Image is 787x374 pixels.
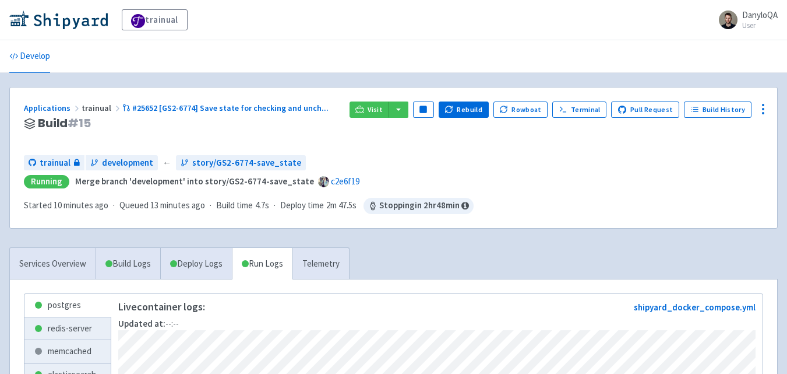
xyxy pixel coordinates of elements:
[24,175,69,188] div: Running
[368,105,383,114] span: Visit
[216,199,253,212] span: Build time
[331,176,359,187] a: c2e6f19
[163,156,171,170] span: ←
[192,156,301,170] span: story/GS2-6774-save_state
[326,199,357,212] span: 2m 47.5s
[24,103,82,113] a: Applications
[24,155,84,171] a: trainual
[24,294,111,317] a: postgres
[96,248,160,280] a: Build Logs
[24,340,111,363] a: memcached
[10,248,96,280] a: Services Overview
[9,11,108,29] img: Shipyard logo
[280,199,324,212] span: Deploy time
[118,318,165,329] strong: Updated at:
[122,103,330,113] a: #25652 [GS2-6774] Save state for checking and unch...
[413,102,434,118] button: Pause
[122,9,188,30] a: trainual
[255,199,269,212] span: 4.7s
[118,301,205,313] p: Live container logs:
[75,176,314,187] strong: Merge branch 'development' into story/GS2-6774-save_state
[82,103,122,113] span: trainual
[611,102,679,118] a: Pull Request
[363,198,474,214] span: Stopping in 2 hr 48 min
[350,102,389,118] a: Visit
[160,248,232,280] a: Deploy Logs
[40,156,70,170] span: trainual
[176,155,306,171] a: story/GS2-6774-save_state
[86,155,158,171] a: development
[9,40,50,73] a: Develop
[634,302,756,313] a: shipyard_docker_compose.yml
[742,22,778,29] small: User
[150,200,205,211] time: 13 minutes ago
[38,117,91,130] span: Build
[552,102,606,118] a: Terminal
[439,102,489,118] button: Rebuild
[119,200,205,211] span: Queued
[68,115,91,131] span: # 15
[24,200,108,211] span: Started
[132,103,329,113] span: #25652 [GS2-6774] Save state for checking and unch ...
[684,102,751,118] a: Build History
[742,9,778,20] span: DanyloQA
[232,248,292,280] a: Run Logs
[292,248,349,280] a: Telemetry
[54,200,108,211] time: 10 minutes ago
[24,198,474,214] div: · · ·
[24,317,111,340] a: redis-server
[493,102,548,118] button: Rowboat
[102,156,153,170] span: development
[712,11,778,29] a: DanyloQA User
[118,318,179,329] span: --:--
